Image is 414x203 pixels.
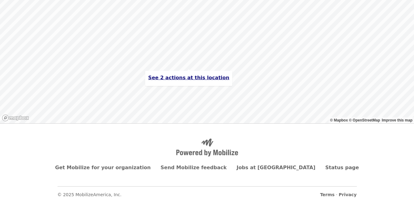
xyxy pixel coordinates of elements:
[320,192,356,198] span: ·
[58,192,122,197] span: © 2025 MobilizeAmerica, Inc.
[58,186,357,198] nav: Secondary footer navigation
[55,165,151,170] a: Get Mobilize for your organization
[2,114,29,121] a: Mapbox logo
[237,165,315,170] a: Jobs at [GEOGRAPHIC_DATA]
[148,75,229,81] span: See 2 actions at this location
[58,164,357,171] nav: Primary footer navigation
[148,74,229,82] button: See 2 actions at this location
[339,192,357,197] a: Privacy
[176,139,238,157] img: Powered by Mobilize
[325,165,359,170] a: Status page
[320,192,335,197] a: Terms
[382,118,412,122] a: Map feedback
[160,165,227,170] a: Send Mobilize feedback
[330,118,348,122] a: Mapbox
[349,118,380,122] a: OpenStreetMap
